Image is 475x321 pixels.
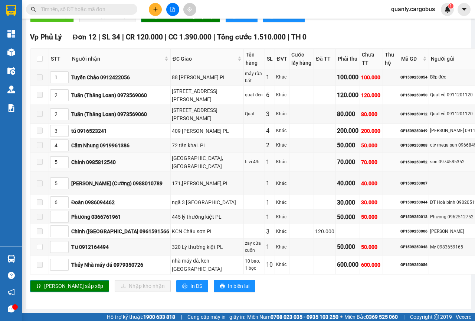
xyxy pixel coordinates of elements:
img: dashboard-icon [7,30,15,38]
div: Tuấn (Thăng Loan) 0973569060 [71,110,169,118]
div: Quạt [245,110,263,118]
div: Phương 0366761961 [71,213,169,221]
div: Tuyến Chảo 0912422056 [71,73,169,81]
div: GP1509250044 [400,199,427,205]
div: 40.000 [361,179,381,187]
div: nhà máy đá, kcn [GEOGRAPHIC_DATA] [172,257,242,273]
div: ti vi 43i [245,158,263,166]
span: | [165,33,167,41]
sup: 1 [448,3,453,9]
div: 50.000 [361,141,381,150]
div: 200.000 [361,127,381,135]
div: [STREET_ADDRESS][PERSON_NAME] [172,106,242,122]
td: GP1509250044 [399,195,429,210]
span: | [213,33,215,41]
div: 50.000 [337,212,358,222]
td: GP1509250050 [399,86,429,105]
span: Người nhận [72,55,163,63]
div: GP1509250056 [400,262,427,268]
div: Đoàn 0986094462 [71,198,169,206]
div: 1 [266,73,273,82]
div: 1 [266,212,273,222]
span: CC 1.390.000 [168,33,212,41]
div: 1 [266,179,273,188]
td: GP1509250013 [399,210,429,224]
div: Khác [276,74,288,81]
div: Khác [276,158,288,166]
div: 120.000 [315,227,334,235]
th: Phải thu [336,49,360,69]
div: Tư 0912164494 [71,243,169,251]
div: 10 bao, 1 bọc [245,258,263,272]
div: quạt đèn [245,92,263,99]
td: GP1509250012 [399,105,429,124]
div: 88 [PERSON_NAME] PL [172,73,242,81]
button: sort-ascending[PERSON_NAME] sắp xếp [30,280,109,292]
div: [PERSON_NAME] (Cường) 0988010789 [71,179,169,187]
span: SL 34 [102,33,120,41]
div: KCN Châu sơn PL [172,227,242,235]
div: ngã 3 [GEOGRAPHIC_DATA] [172,198,242,206]
span: Miền Bắc [344,313,398,321]
input: Tìm tên, số ĐT hoặc mã đơn [41,5,128,13]
td: GP1509250049 [399,124,429,138]
th: Đã TT [314,49,336,69]
td: GP1509250054 [399,69,429,86]
img: logo-vxr [6,5,16,16]
div: 30.000 [337,198,358,207]
span: 1 [449,3,452,9]
strong: 0369 525 060 [366,314,398,320]
div: 2 [266,141,273,150]
div: 72 tân khai. PL [172,141,242,150]
div: [STREET_ADDRESS][PERSON_NAME] [172,87,242,103]
div: Khác [276,92,288,99]
img: icon-new-feature [444,6,451,13]
div: 3 [266,227,273,236]
span: file-add [170,7,175,12]
div: GP1509250048 [400,244,427,250]
div: Chính 0985812540 [71,158,169,166]
td: GP1509250052 [399,153,429,172]
span: | [181,313,182,321]
div: 1 [266,242,273,251]
span: CR 120.000 [126,33,163,41]
div: 600.000 [337,260,358,269]
button: plus [149,3,162,16]
img: warehouse-icon [7,86,15,93]
span: Tổng cước 1.510.000 [217,33,286,41]
div: 50.000 [337,242,358,251]
div: GP1509250007 [400,180,427,186]
div: Khác [276,110,288,118]
span: search [31,7,36,12]
div: 30.000 [361,198,381,206]
div: zay cửa cuốn [245,240,263,254]
div: Khác [276,127,288,134]
div: 171,[PERSON_NAME],PL [172,179,242,187]
button: printerIn biên lai [214,280,255,292]
th: Thu hộ [383,49,399,69]
div: GP1509250006 [400,228,427,234]
button: file-add [166,3,179,16]
div: 4 [266,126,273,135]
div: Thủy Nhà máy đá 0979350726 [71,261,169,269]
span: message [8,305,15,312]
td: GP1509250056 [399,256,429,275]
span: plus [153,7,158,12]
div: Khác [276,261,288,268]
div: Khác [276,180,288,187]
strong: 0708 023 035 - 0935 103 250 [271,314,338,320]
span: [PERSON_NAME] sắp xếp [44,282,103,290]
span: Cung cấp máy in - giấy in: [187,313,245,321]
button: aim [183,3,196,16]
span: quanly.cargobus [385,4,441,14]
div: tú 0916523241 [71,127,169,135]
div: 1 [266,157,273,167]
img: warehouse-icon [7,255,15,263]
strong: 1900 633 818 [143,314,175,320]
div: 100.000 [337,73,358,82]
div: GP1509250013 [400,214,427,220]
div: 409 [PERSON_NAME] PL [172,127,242,135]
span: | [98,33,100,41]
span: | [403,313,404,321]
div: 120.000 [337,90,358,100]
